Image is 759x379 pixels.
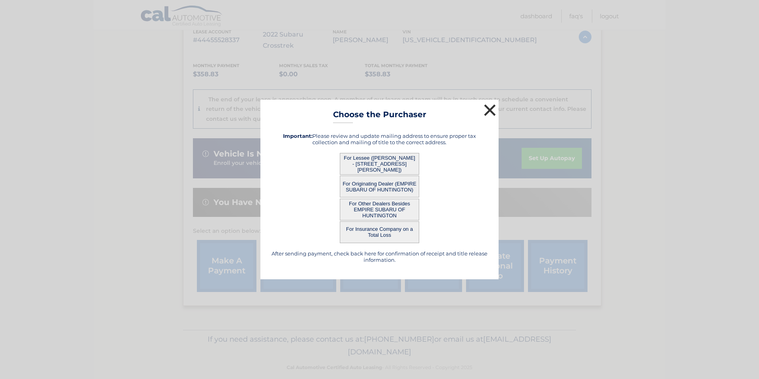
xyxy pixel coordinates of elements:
[340,153,419,175] button: For Lessee ([PERSON_NAME] - [STREET_ADDRESS][PERSON_NAME])
[482,102,498,118] button: ×
[340,176,419,197] button: For Originating Dealer (EMPIRE SUBARU OF HUNTINGTON)
[283,133,312,139] strong: Important:
[270,133,489,145] h5: Please review and update mailing address to ensure proper tax collection and mailing of title to ...
[270,250,489,263] h5: After sending payment, check back here for confirmation of receipt and title release information.
[340,199,419,220] button: For Other Dealers Besides EMPIRE SUBARU OF HUNTINGTON
[333,110,426,124] h3: Choose the Purchaser
[340,221,419,243] button: For Insurance Company on a Total Loss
